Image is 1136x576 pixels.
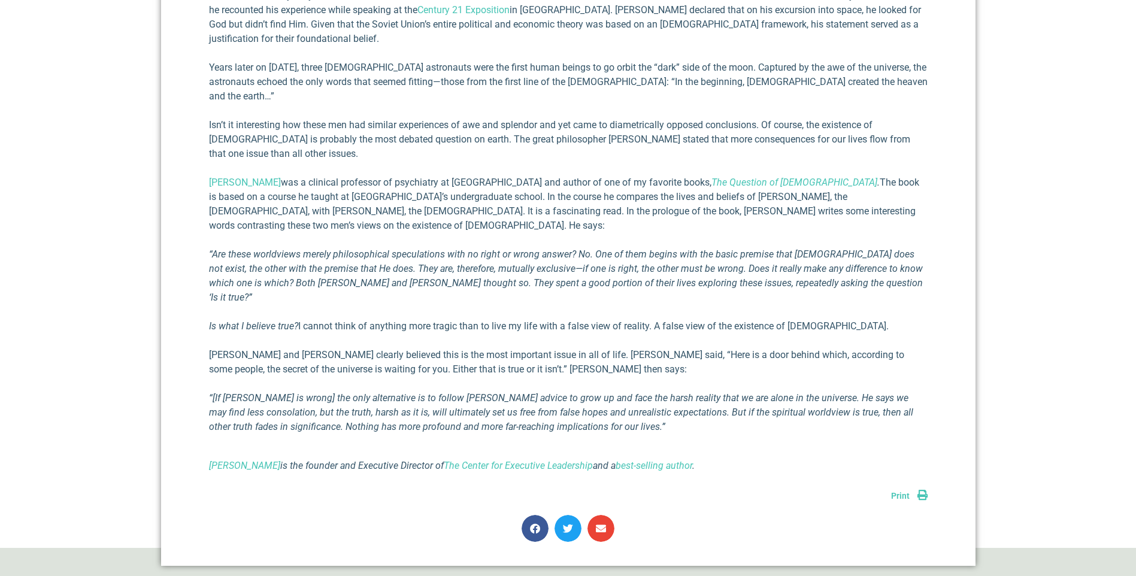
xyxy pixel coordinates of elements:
[209,348,928,377] p: [PERSON_NAME] and [PERSON_NAME] clearly believed this is the most important issue in all of life....
[209,177,281,188] a: [PERSON_NAME]
[209,248,923,303] em: “Are these worldviews merely philosophical speculations with no right or wrong answer? No. One of...
[209,320,298,332] em: Is what I believe true?
[891,491,928,501] a: Print
[209,60,928,104] p: Years later on [DATE], three [DEMOGRAPHIC_DATA] astronauts were the first human beings to go orbi...
[555,515,581,542] div: Share on twitter
[209,460,695,471] i: is the founder and Executive Director of and a .
[209,118,928,161] p: Isn’t it interesting how these men had similar experiences of awe and splendor and yet came to di...
[711,177,877,188] a: The Question of [DEMOGRAPHIC_DATA]
[209,175,928,233] p: was a clinical professor of psychiatry at [GEOGRAPHIC_DATA] and author of one of my favorite book...
[616,460,692,471] a: best-selling author
[587,515,614,542] div: Share on email
[417,4,510,16] a: Century 21 Exposition
[209,460,280,471] a: [PERSON_NAME]
[522,515,549,542] div: Share on facebook
[891,491,910,501] span: Print
[444,460,593,471] a: The Center for Executive Leadership
[711,177,880,188] em: .
[209,392,913,432] em: “[If [PERSON_NAME] is wrong] the only alternative is to follow [PERSON_NAME] advice to grow up an...
[209,319,928,334] p: I cannot think of anything more tragic than to live my life with a false view of reality. A false...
